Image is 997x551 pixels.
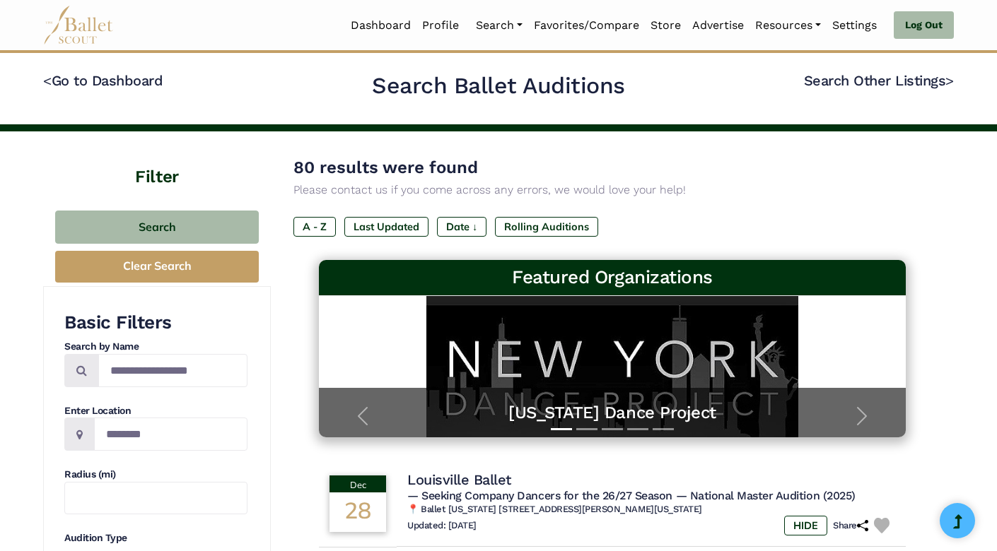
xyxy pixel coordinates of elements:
[345,11,416,40] a: Dashboard
[293,158,478,177] span: 80 results were found
[43,72,163,89] a: <Go to Dashboard
[407,489,672,502] span: — Seeking Company Dancers for the 26/27 Season
[645,11,687,40] a: Store
[894,11,954,40] a: Log Out
[94,417,247,451] input: Location
[676,489,856,502] span: — National Master Audition (2025)
[407,520,477,532] h6: Updated: [DATE]
[43,131,271,189] h4: Filter
[437,217,486,237] label: Date ↓
[55,211,259,244] button: Search
[98,354,247,387] input: Search by names...
[407,470,511,489] h4: Louisville Ballet
[416,11,465,40] a: Profile
[293,181,931,199] p: Please contact us if you come across any errors, we would love your help!
[528,11,645,40] a: Favorites/Compare
[293,217,336,237] label: A - Z
[330,266,894,290] h3: Featured Organizations
[784,516,827,535] label: HIDE
[64,468,247,482] h4: Radius (mi)
[627,421,648,437] button: Slide 4
[804,72,954,89] a: Search Other Listings>
[330,492,386,532] div: 28
[64,404,247,418] h4: Enter Location
[344,217,428,237] label: Last Updated
[495,217,598,237] label: Rolling Auditions
[945,71,954,89] code: >
[653,421,674,437] button: Slide 5
[576,421,597,437] button: Slide 2
[687,11,750,40] a: Advertise
[64,311,247,335] h3: Basic Filters
[55,251,259,283] button: Clear Search
[372,71,625,101] h2: Search Ballet Auditions
[470,11,528,40] a: Search
[64,531,247,545] h4: Audition Type
[602,421,623,437] button: Slide 3
[407,504,895,516] h6: 📍 Ballet [US_STATE] [STREET_ADDRESS][PERSON_NAME][US_STATE]
[330,475,386,492] div: Dec
[551,421,572,437] button: Slide 1
[827,11,882,40] a: Settings
[750,11,827,40] a: Resources
[833,520,868,532] h6: Share
[333,402,892,424] a: [US_STATE] Dance Project
[43,71,52,89] code: <
[64,340,247,354] h4: Search by Name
